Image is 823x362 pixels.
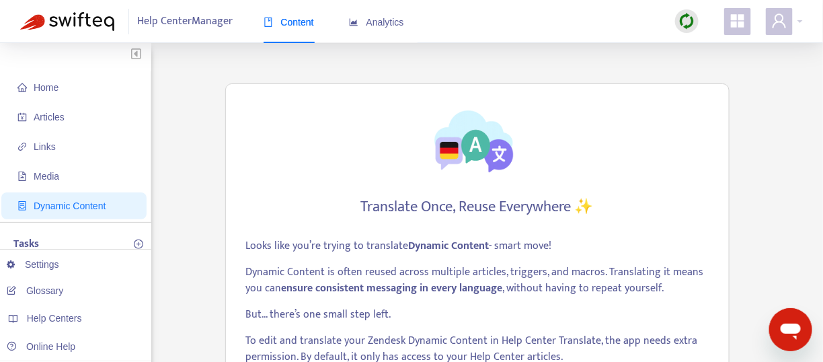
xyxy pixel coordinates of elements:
[246,307,709,323] p: But... there’s one small step left.
[771,13,787,29] span: user
[134,240,143,249] span: plus-circle
[17,112,27,122] span: account-book
[34,82,58,93] span: Home
[730,13,746,29] span: appstore
[349,17,358,27] span: area-chart
[264,17,273,27] span: book
[17,201,27,211] span: container
[7,285,63,296] a: Glossary
[264,17,314,28] span: Content
[409,237,489,255] strong: Dynamic Content
[138,9,233,34] span: Help Center Manager
[246,238,709,254] p: Looks like you’re trying to translate - smart move!
[246,264,709,297] p: Dynamic Content is often reused across multiple articles, triggers, and macros. Translating it me...
[769,308,812,351] iframe: Button to launch messaging window
[27,313,82,324] span: Help Centers
[17,142,27,151] span: link
[361,198,594,216] h4: Translate Once, Reuse Everywhere ✨
[34,112,65,122] span: Articles
[17,172,27,181] span: file-image
[17,83,27,92] span: home
[349,17,404,28] span: Analytics
[424,104,531,176] img: Translate Dynamic Content
[34,201,106,211] span: Dynamic Content
[678,13,695,30] img: sync.dc5367851b00ba804db3.png
[7,341,75,352] a: Online Help
[13,236,39,252] p: Tasks
[34,141,56,152] span: Links
[282,279,503,297] strong: ensure consistent messaging in every language
[20,12,114,31] img: Swifteq
[34,171,59,182] span: Media
[7,259,59,270] a: Settings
